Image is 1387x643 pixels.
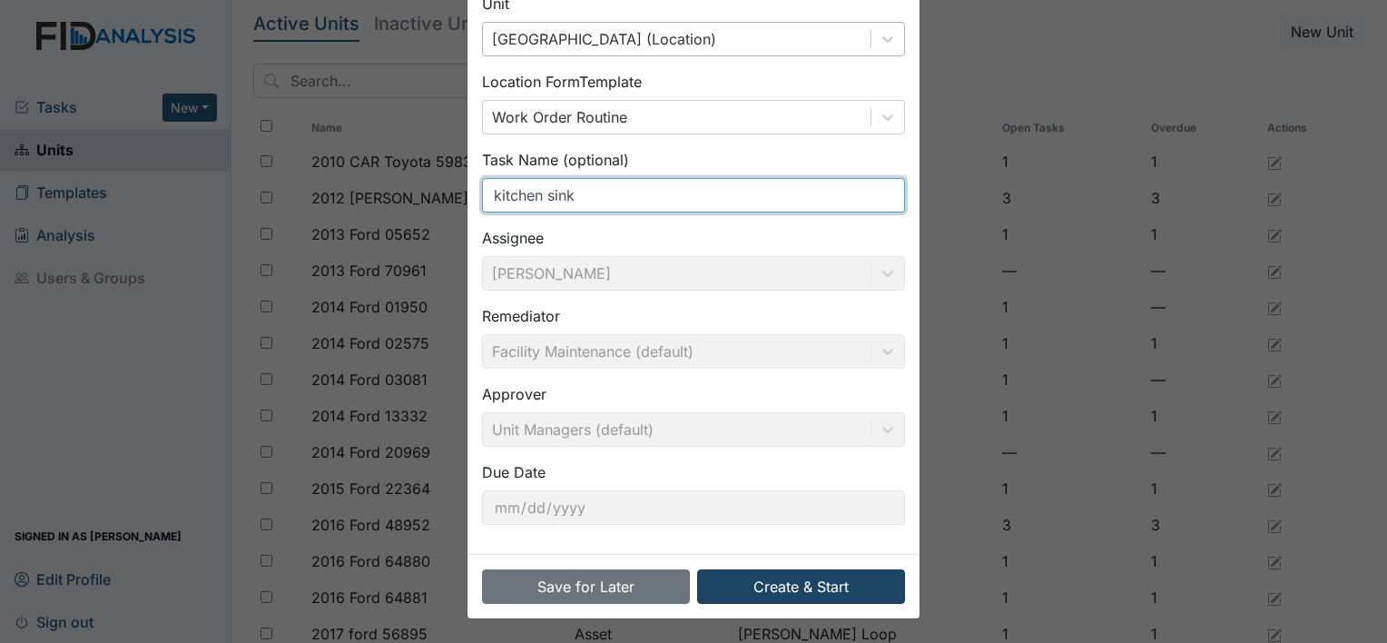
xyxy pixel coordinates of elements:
[482,461,546,483] label: Due Date
[482,71,642,93] label: Location Form Template
[482,305,560,327] label: Remediator
[492,28,716,50] div: [GEOGRAPHIC_DATA] (Location)
[482,149,629,171] label: Task Name (optional)
[697,569,905,604] button: Create & Start
[482,383,546,405] label: Approver
[482,227,544,249] label: Assignee
[492,106,627,128] div: Work Order Routine
[482,569,690,604] button: Save for Later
